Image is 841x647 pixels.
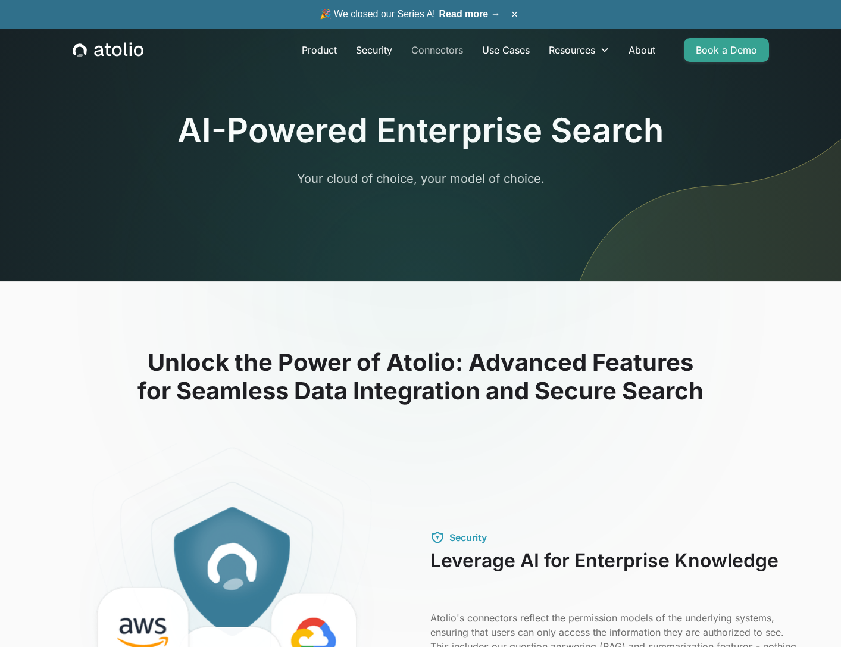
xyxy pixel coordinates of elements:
iframe: Chat Widget [781,590,841,647]
a: home [73,42,143,58]
h2: Unlock the Power of Atolio: Advanced Features for Seamless Data Integration and Secure Search [42,348,799,405]
h1: AI-Powered Enterprise Search [177,111,664,151]
a: Use Cases [473,38,539,62]
a: Read more → [439,9,501,19]
img: line [562,5,841,281]
div: Resources [549,43,595,57]
p: Your cloud of choice, your model of choice. [192,170,649,187]
h3: Leverage AI for Enterprise Knowledge [430,549,799,596]
a: Book a Demo [684,38,769,62]
a: Connectors [402,38,473,62]
a: Security [346,38,402,62]
button: × [508,8,522,21]
div: Resources [539,38,619,62]
div: Security [449,530,487,545]
a: Product [292,38,346,62]
a: About [619,38,665,62]
span: 🎉 We closed our Series A! [320,7,501,21]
